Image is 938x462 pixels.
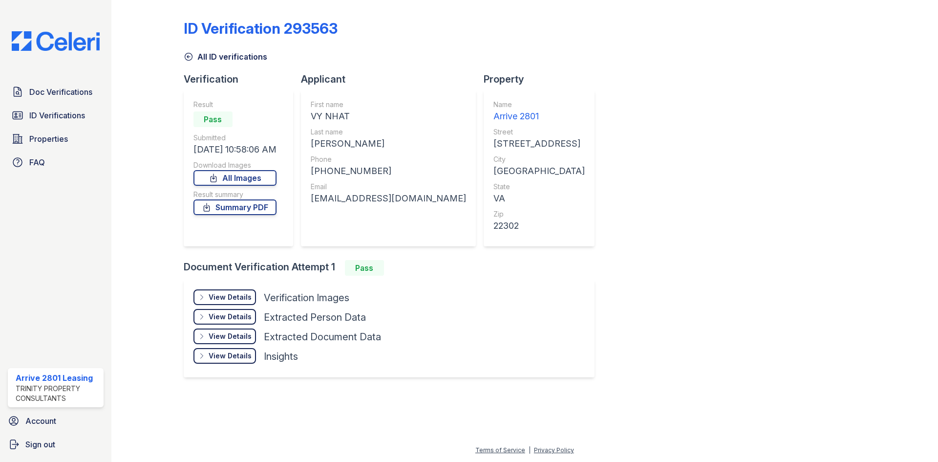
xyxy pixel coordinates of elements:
a: FAQ [8,153,104,172]
div: Applicant [301,72,484,86]
div: Pass [193,111,233,127]
div: Verification Images [264,291,349,305]
div: Property [484,72,602,86]
span: FAQ [29,156,45,168]
a: ID Verifications [8,106,104,125]
span: Sign out [25,439,55,450]
div: Result summary [193,190,277,199]
div: Street [493,127,585,137]
span: Account [25,415,56,427]
div: Pass [345,260,384,276]
div: First name [311,100,466,110]
div: Verification [184,72,301,86]
div: City [493,154,585,164]
div: [PHONE_NUMBER] [311,164,466,178]
div: ID Verification 293563 [184,20,338,37]
div: [STREET_ADDRESS] [493,137,585,151]
div: State [493,182,585,192]
div: Extracted Person Data [264,310,366,324]
a: Privacy Policy [534,446,574,454]
a: Terms of Service [475,446,525,454]
div: Insights [264,350,298,363]
div: [DATE] 10:58:06 AM [193,143,277,156]
div: | [529,446,531,454]
a: Summary PDF [193,199,277,215]
div: Arrive 2801 [493,110,585,123]
div: Arrive 2801 Leasing [16,372,100,384]
div: VY NHAT [311,110,466,123]
div: Name [493,100,585,110]
div: Last name [311,127,466,137]
div: Document Verification Attempt 1 [184,260,602,276]
a: Properties [8,129,104,149]
div: Trinity Property Consultants [16,384,100,403]
div: [EMAIL_ADDRESS][DOMAIN_NAME] [311,192,466,205]
div: View Details [209,292,252,302]
div: [GEOGRAPHIC_DATA] [493,164,585,178]
div: View Details [209,312,252,322]
img: CE_Logo_Blue-a8612792a0a2168367f1c8372b55b34899dd931a85d93a1a3d3e32e68fde9ad4.png [4,31,107,51]
div: View Details [209,331,252,341]
span: Doc Verifications [29,86,92,98]
a: Sign out [4,435,107,454]
div: Extracted Document Data [264,330,381,344]
a: Doc Verifications [8,82,104,102]
a: All ID verifications [184,51,267,63]
div: Submitted [193,133,277,143]
div: VA [493,192,585,205]
div: View Details [209,351,252,361]
div: 22302 [493,219,585,233]
div: Download Images [193,160,277,170]
div: Phone [311,154,466,164]
a: Name Arrive 2801 [493,100,585,123]
a: All Images [193,170,277,186]
div: Zip [493,209,585,219]
div: Email [311,182,466,192]
a: Account [4,411,107,431]
span: ID Verifications [29,110,85,121]
span: Properties [29,133,68,145]
div: [PERSON_NAME] [311,137,466,151]
div: Result [193,100,277,110]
